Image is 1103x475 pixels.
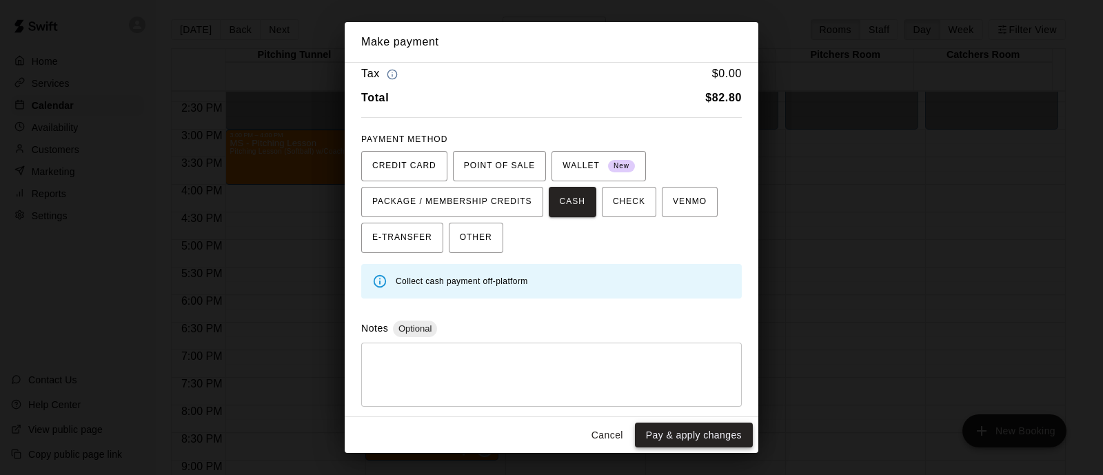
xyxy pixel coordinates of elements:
[705,92,742,103] b: $ 82.80
[361,187,543,217] button: PACKAGE / MEMBERSHIP CREDITS
[372,155,436,177] span: CREDIT CARD
[361,223,443,253] button: E-TRANSFER
[608,157,635,176] span: New
[585,423,629,448] button: Cancel
[712,65,742,83] h6: $ 0.00
[551,151,646,181] button: WALLET New
[396,276,528,286] span: Collect cash payment off-platform
[549,187,596,217] button: CASH
[361,151,447,181] button: CREDIT CARD
[361,134,447,144] span: PAYMENT METHOD
[464,155,535,177] span: POINT OF SALE
[560,191,585,213] span: CASH
[372,191,532,213] span: PACKAGE / MEMBERSHIP CREDITS
[361,92,389,103] b: Total
[673,191,707,213] span: VENMO
[449,223,503,253] button: OTHER
[361,65,401,83] h6: Tax
[345,22,758,62] h2: Make payment
[361,323,388,334] label: Notes
[602,187,656,217] button: CHECK
[372,227,432,249] span: E-TRANSFER
[613,191,645,213] span: CHECK
[453,151,546,181] button: POINT OF SALE
[460,227,492,249] span: OTHER
[563,155,635,177] span: WALLET
[635,423,753,448] button: Pay & apply changes
[662,187,718,217] button: VENMO
[393,323,437,334] span: Optional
